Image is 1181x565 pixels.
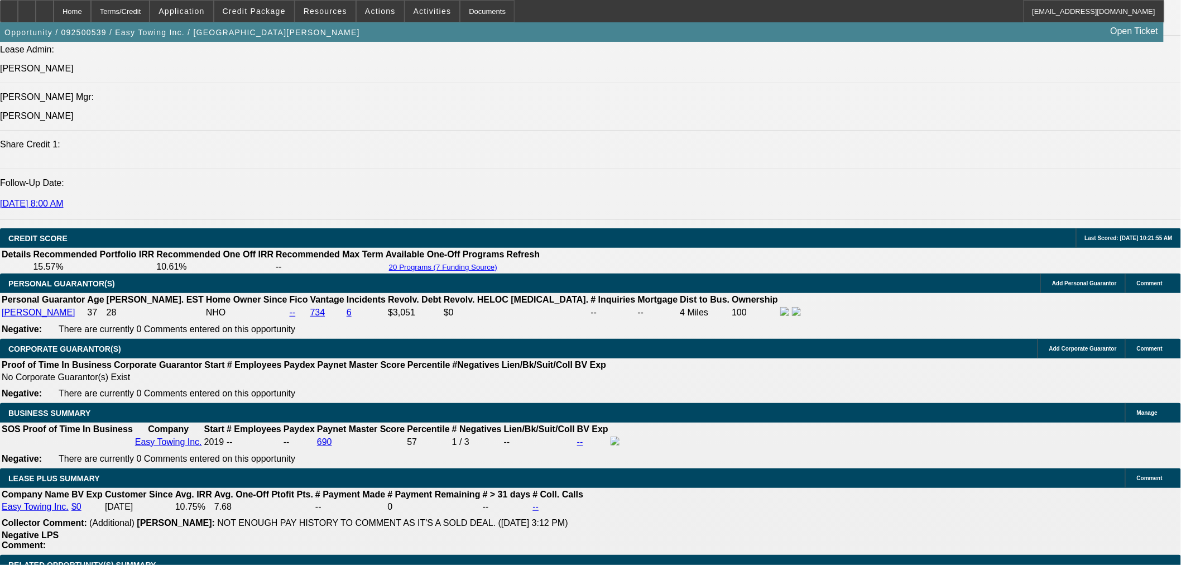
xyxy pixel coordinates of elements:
td: No Corporate Guarantor(s) Exist [1,372,611,383]
span: Add Corporate Guarantor [1049,346,1117,352]
b: [PERSON_NAME]. EST [107,295,204,304]
span: Credit Package [223,7,286,16]
th: Proof of Time In Business [1,360,112,371]
th: Refresh [506,249,541,260]
button: Actions [357,1,404,22]
span: -- [227,437,233,447]
b: Collector Comment: [2,518,87,528]
b: # Coll. Calls [533,490,584,499]
span: Comment [1137,346,1163,352]
img: facebook-icon.png [611,437,620,446]
b: Paynet Master Score [318,360,405,370]
b: Paydex [284,424,315,434]
b: Home Owner Since [206,295,287,304]
span: PERSONAL GUARANTOR(S) [8,279,115,288]
b: Personal Guarantor [2,295,85,304]
b: Vantage [310,295,344,304]
a: 6 [347,308,352,317]
b: Start [204,424,224,434]
th: Available One-Off Programs [385,249,505,260]
b: Incidents [347,295,386,304]
b: Customer Since [105,490,173,499]
b: # Employees [227,360,282,370]
th: Recommended Max Term [275,249,384,260]
b: Percentile [407,424,449,434]
a: 734 [310,308,325,317]
a: Easy Towing Inc. [2,502,69,511]
td: -- [590,307,636,319]
b: Company Name [2,490,69,499]
b: BV Exp [71,490,103,499]
td: 10.75% [175,501,213,513]
span: There are currently 0 Comments entered on this opportunity [59,324,295,334]
b: Ownership [732,295,778,304]
td: 100 [731,307,779,319]
td: -- [637,307,679,319]
span: There are currently 0 Comments entered on this opportunity [59,454,295,463]
td: -- [482,501,531,513]
span: CREDIT SCORE [8,234,68,243]
b: Company [148,424,189,434]
button: Application [150,1,213,22]
b: Paydex [284,360,315,370]
td: 0 [387,501,481,513]
span: NOT ENOUGH PAY HISTORY TO COMMENT AS IT'S A SOLD DEAL. ([DATE] 3:12 PM) [217,518,568,528]
td: NHO [205,307,288,319]
span: Manage [1137,410,1158,416]
a: -- [290,308,296,317]
td: $0 [443,307,589,319]
b: Negative: [2,324,42,334]
th: Recommended Portfolio IRR [32,249,155,260]
a: Open Ticket [1106,22,1163,41]
span: (Additional) [89,518,135,528]
b: Age [87,295,104,304]
span: There are currently 0 Comments entered on this opportunity [59,389,295,398]
span: Comment [1137,475,1163,481]
b: # Employees [227,424,281,434]
a: [PERSON_NAME] [2,308,75,317]
td: 10.61% [156,261,274,272]
span: Application [159,7,204,16]
img: facebook-icon.png [780,307,789,316]
td: -- [283,436,315,448]
button: Activities [405,1,460,22]
b: Fico [290,295,308,304]
a: -- [577,437,583,447]
b: Negative: [2,389,42,398]
div: 1 / 3 [452,437,502,447]
td: $3,051 [387,307,442,319]
span: CORPORATE GUARANTOR(S) [8,344,121,353]
span: Opportunity / 092500539 / Easy Towing Inc. / [GEOGRAPHIC_DATA][PERSON_NAME] [4,28,360,37]
th: Proof of Time In Business [22,424,133,435]
td: -- [315,501,386,513]
span: Comment [1137,280,1163,286]
b: Lien/Bk/Suit/Coll [504,424,575,434]
div: 57 [407,437,449,447]
td: 2019 [204,436,225,448]
b: # > 31 days [483,490,531,499]
span: Last Scored: [DATE] 10:21:55 AM [1085,235,1173,241]
b: Percentile [407,360,450,370]
span: Resources [304,7,347,16]
b: Negative LPS Comment: [2,530,59,550]
b: Lien/Bk/Suit/Coll [502,360,573,370]
b: Mortgage [638,295,678,304]
a: 690 [317,437,332,447]
a: Easy Towing Inc. [135,437,202,447]
b: Avg. One-Off Ptofit Pts. [214,490,313,499]
th: Details [1,249,31,260]
b: BV Exp [577,424,608,434]
td: 4 Miles [680,307,731,319]
button: Credit Package [214,1,294,22]
b: #Negatives [453,360,500,370]
b: # Payment Made [315,490,385,499]
b: Revolv. Debt [388,295,441,304]
b: Revolv. HELOC [MEDICAL_DATA]. [444,295,589,304]
td: -- [503,436,575,448]
th: Recommended One Off IRR [156,249,274,260]
b: [PERSON_NAME]: [137,518,215,528]
span: Activities [414,7,452,16]
b: # Payment Remaining [387,490,480,499]
td: 28 [106,307,204,319]
td: 7.68 [214,501,314,513]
